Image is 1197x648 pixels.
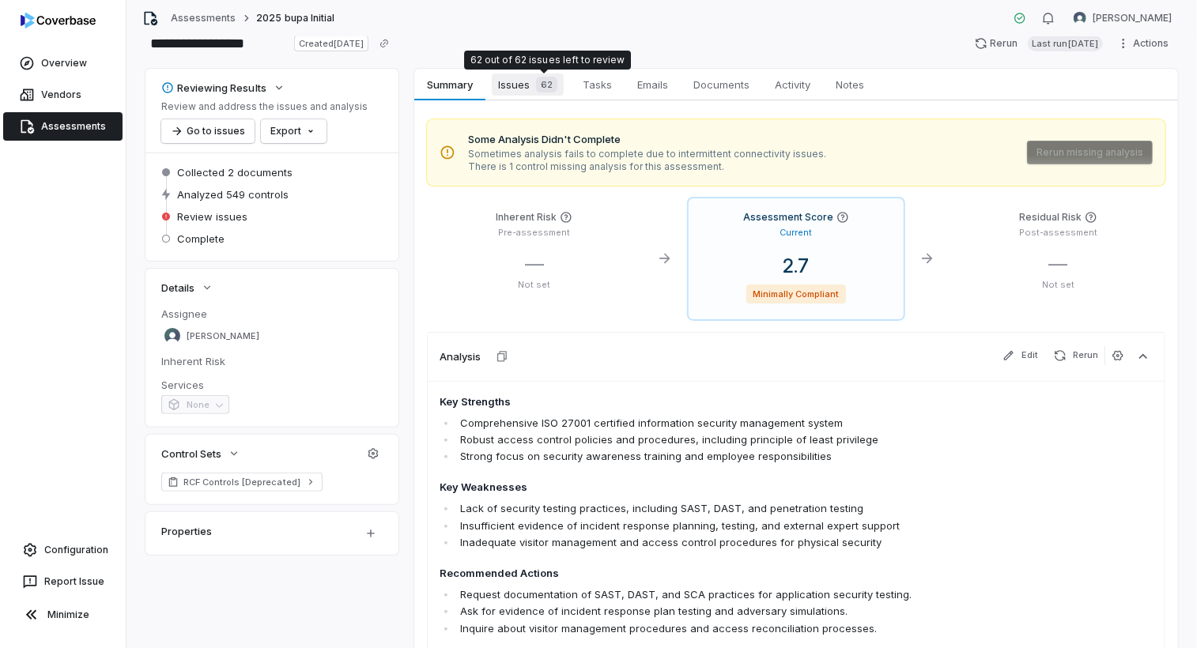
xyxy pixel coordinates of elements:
[3,81,123,109] a: Vendors
[256,12,334,24] span: 2025 bupa Initial
[1112,32,1178,55] button: Actions
[161,100,368,113] p: Review and address the issues and analysis
[6,536,119,564] a: Configuration
[470,54,625,66] div: 62 out of 62 issues left to review
[1064,6,1181,30] button: Hannah Fozard avatar[PERSON_NAME]
[468,160,826,173] span: There is 1 control missing analysis for this assessment.
[161,378,383,392] dt: Services
[3,112,123,141] a: Assessments
[161,119,255,143] button: Go to issues
[468,148,826,160] span: Sometimes analysis fails to complete due to intermittent connectivity issues.
[157,439,245,468] button: Control Sets
[1028,36,1103,51] span: Last run [DATE]
[161,473,323,492] a: RCF Controls [Deprecated]
[440,279,629,291] p: Not set
[829,74,870,95] span: Notes
[261,119,327,143] button: Export
[631,74,674,95] span: Emails
[187,330,259,342] span: [PERSON_NAME]
[965,32,1112,55] button: RerunLast run[DATE]
[576,74,618,95] span: Tasks
[456,448,1010,465] li: Strong focus on security awareness training and employee responsibilities
[1074,12,1086,24] img: Hannah Fozard avatar
[456,500,1010,517] li: Lack of security testing practices, including SAST, DAST, and penetration testing
[157,73,290,102] button: Reviewing Results
[496,211,557,224] h4: Inherent Risk
[161,354,383,368] dt: Inherent Risk
[161,81,266,95] div: Reviewing Results
[964,279,1153,291] p: Not set
[456,431,1010,448] li: Robust access control policies and procedures, including principle of least privilege
[440,480,1010,495] h4: Key Weaknesses
[161,307,383,321] dt: Assignee
[780,227,812,239] p: Current
[456,586,1010,603] li: Request documentation of SAST, DAST, and SCA practices for application security testing.
[687,74,756,95] span: Documents
[525,252,544,275] span: —
[6,567,119,596] button: Report Issue
[440,566,1010,582] h4: Recommended Actions
[456,603,1010,620] li: Ask for evidence of incident response plan testing and adversary simulations.
[177,187,289,202] span: Analyzed 549 controls
[440,394,1010,410] h4: Key Strengths
[164,328,180,344] img: Stewart Mair avatar
[421,74,478,95] span: Summary
[456,534,1010,551] li: Inadequate visitor management and access control procedures for physical security
[456,415,1010,431] li: Comprehensive ISO 27001 certified information security management system
[456,620,1010,637] li: Inquire about visitor management procedures and access reconciliation processes.
[536,77,557,92] span: 62
[456,518,1010,534] li: Insufficient evidence of incident response planning, testing, and external expert support
[177,232,225,246] span: Complete
[6,599,119,631] button: Minimize
[177,165,293,179] span: Collected 2 documents
[171,12,236,24] a: Assessments
[370,29,398,58] button: Copy link
[468,132,826,148] span: Some Analysis Didn't Complete
[492,73,564,96] span: Issues
[743,211,833,224] h4: Assessment Score
[440,349,481,364] h3: Analysis
[1019,211,1082,224] h4: Residual Risk
[440,227,629,239] p: Pre-assessment
[157,273,218,302] button: Details
[1093,12,1172,24] span: [PERSON_NAME]
[746,284,846,303] span: Minimally Compliant
[1048,346,1104,365] button: Rerun
[996,346,1044,365] button: Edit
[768,74,817,95] span: Activity
[964,227,1153,239] p: Post-assessment
[1048,252,1067,275] span: —
[294,36,368,51] span: Created [DATE]
[3,49,123,77] a: Overview
[161,446,221,461] span: Control Sets
[770,254,821,277] span: 2.7
[177,209,247,224] span: Review issues
[161,281,194,295] span: Details
[183,476,300,488] span: RCF Controls [Deprecated]
[21,13,96,28] img: logo-D7KZi-bG.svg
